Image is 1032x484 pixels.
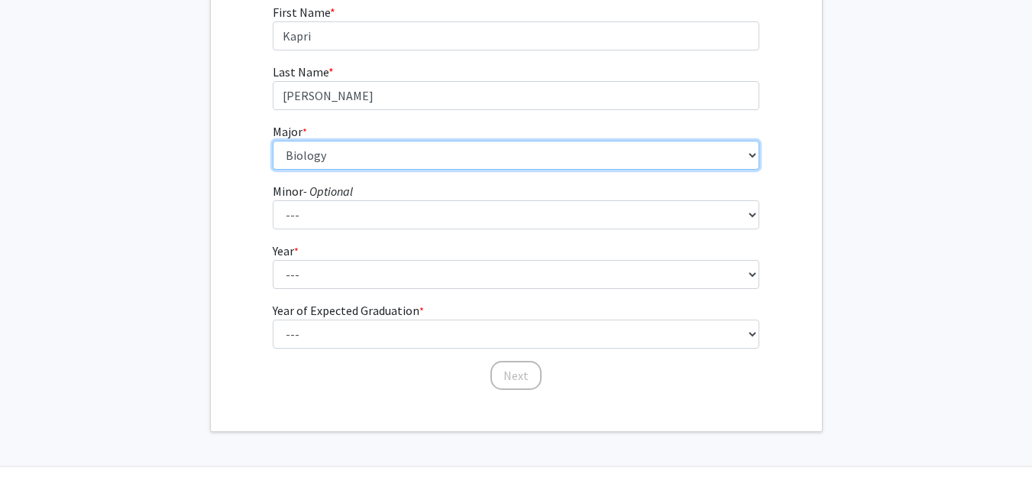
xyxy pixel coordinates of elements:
[273,122,307,141] label: Major
[273,242,299,260] label: Year
[273,5,330,20] span: First Name
[303,184,353,199] i: - Optional
[273,182,353,200] label: Minor
[490,361,542,390] button: Next
[11,415,65,473] iframe: Chat
[273,301,424,320] label: Year of Expected Graduation
[273,64,328,80] span: Last Name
